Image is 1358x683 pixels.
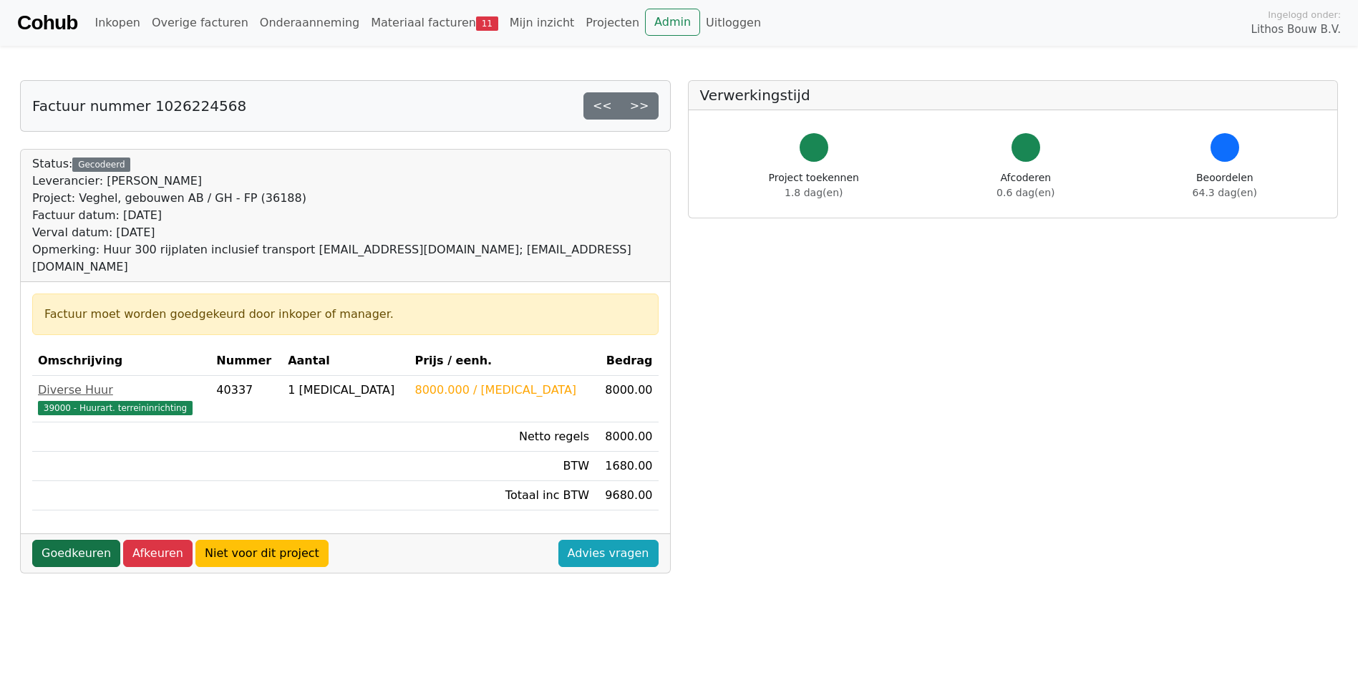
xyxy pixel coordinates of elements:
[38,382,205,416] a: Diverse Huur39000 - Huurart. terreininrichting
[17,6,77,40] a: Cohub
[38,382,205,399] div: Diverse Huur
[89,9,145,37] a: Inkopen
[595,481,658,510] td: 9680.00
[1268,8,1341,21] span: Ingelogd onder:
[38,401,193,415] span: 39000 - Huurart. terreininrichting
[700,87,1327,104] h5: Verwerkingstijd
[409,481,595,510] td: Totaal inc BTW
[996,187,1054,198] span: 0.6 dag(en)
[785,187,843,198] span: 1.8 dag(en)
[1193,187,1257,198] span: 64.3 dag(en)
[32,155,659,276] div: Status:
[288,382,403,399] div: 1 [MEDICAL_DATA]
[409,347,595,376] th: Prijs / eenh.
[409,422,595,452] td: Netto regels
[210,347,282,376] th: Nummer
[32,97,246,115] h5: Factuur nummer 1026224568
[123,540,193,567] a: Afkeuren
[595,422,658,452] td: 8000.00
[32,173,659,190] div: Leverancier: [PERSON_NAME]
[558,540,659,567] a: Advies vragen
[195,540,329,567] a: Niet voor dit project
[44,306,646,323] div: Factuur moet worden goedgekeurd door inkoper of manager.
[414,382,589,399] div: 8000.000 / [MEDICAL_DATA]
[595,452,658,481] td: 1680.00
[282,347,409,376] th: Aantal
[146,9,254,37] a: Overige facturen
[1193,170,1257,200] div: Beoordelen
[580,9,645,37] a: Projecten
[32,224,659,241] div: Verval datum: [DATE]
[32,190,659,207] div: Project: Veghel, gebouwen AB / GH - FP (36188)
[700,9,767,37] a: Uitloggen
[72,158,130,172] div: Gecodeerd
[32,207,659,224] div: Factuur datum: [DATE]
[32,241,659,276] div: Opmerking: Huur 300 rijplaten inclusief transport [EMAIL_ADDRESS][DOMAIN_NAME]; [EMAIL_ADDRESS][D...
[476,16,498,31] span: 11
[645,9,700,36] a: Admin
[1251,21,1341,38] span: Lithos Bouw B.V.
[996,170,1054,200] div: Afcoderen
[595,376,658,422] td: 8000.00
[769,170,859,200] div: Project toekennen
[621,92,659,120] a: >>
[409,452,595,481] td: BTW
[365,9,504,37] a: Materiaal facturen11
[254,9,365,37] a: Onderaanneming
[583,92,621,120] a: <<
[595,347,658,376] th: Bedrag
[504,9,581,37] a: Mijn inzicht
[32,540,120,567] a: Goedkeuren
[210,376,282,422] td: 40337
[32,347,210,376] th: Omschrijving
